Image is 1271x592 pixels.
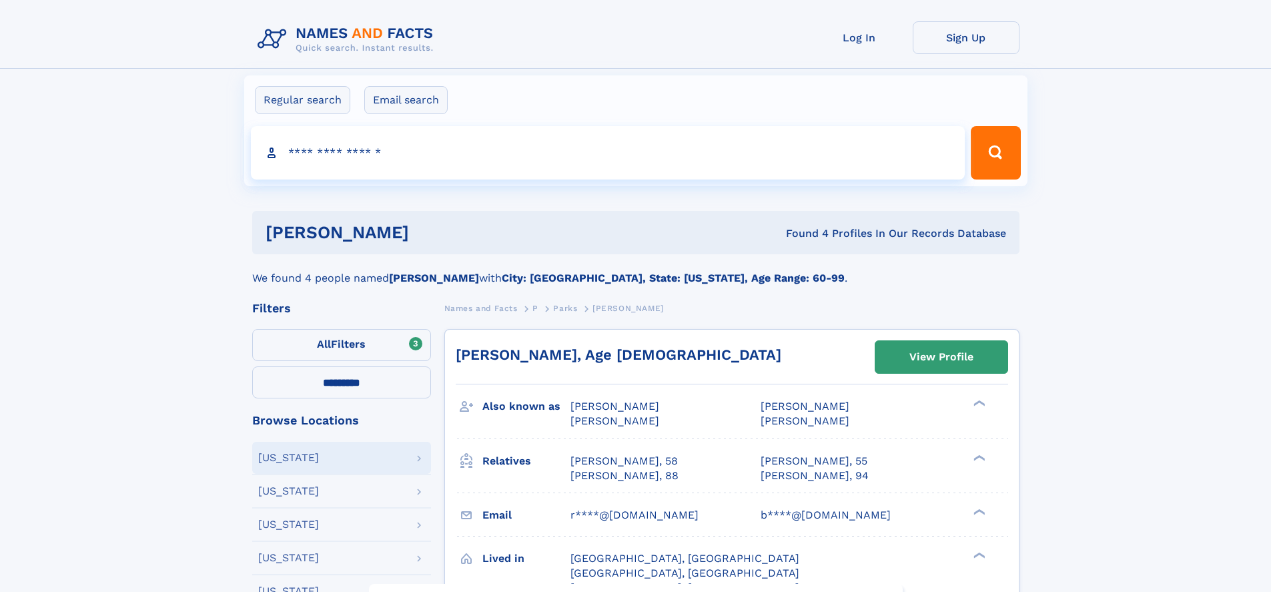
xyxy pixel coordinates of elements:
img: Logo Names and Facts [252,21,444,57]
div: [US_STATE] [258,553,319,563]
h1: [PERSON_NAME] [266,224,598,241]
b: [PERSON_NAME] [389,272,479,284]
span: Parks [553,304,577,313]
h3: Lived in [482,547,570,570]
span: [PERSON_NAME] [761,400,849,412]
label: Email search [364,86,448,114]
div: Filters [252,302,431,314]
div: ❯ [970,551,986,559]
b: City: [GEOGRAPHIC_DATA], State: [US_STATE], Age Range: 60-99 [502,272,845,284]
label: Filters [252,329,431,361]
h3: Email [482,504,570,527]
span: [PERSON_NAME] [570,414,659,427]
div: ❯ [970,507,986,516]
a: P [532,300,538,316]
div: [US_STATE] [258,453,319,463]
h3: Also known as [482,395,570,418]
a: [PERSON_NAME], Age [DEMOGRAPHIC_DATA] [456,346,781,363]
span: P [532,304,538,313]
span: [PERSON_NAME] [761,414,849,427]
div: ❯ [970,453,986,462]
div: ❯ [970,399,986,408]
div: Found 4 Profiles In Our Records Database [597,226,1006,241]
div: We found 4 people named with . [252,254,1019,286]
a: [PERSON_NAME], 88 [570,469,679,483]
label: Regular search [255,86,350,114]
span: [GEOGRAPHIC_DATA], [GEOGRAPHIC_DATA] [570,567,799,579]
div: [US_STATE] [258,486,319,497]
a: [PERSON_NAME], 94 [761,469,869,483]
h3: Relatives [482,450,570,473]
input: search input [251,126,965,180]
button: Search Button [971,126,1020,180]
a: Sign Up [913,21,1019,54]
a: [PERSON_NAME], 55 [761,454,867,469]
div: [US_STATE] [258,519,319,530]
span: All [317,338,331,350]
span: [PERSON_NAME] [570,400,659,412]
a: View Profile [875,341,1007,373]
div: Browse Locations [252,414,431,426]
a: [PERSON_NAME], 58 [570,454,678,469]
div: View Profile [909,342,973,372]
a: Log In [806,21,913,54]
span: [PERSON_NAME] [592,304,664,313]
span: [GEOGRAPHIC_DATA], [GEOGRAPHIC_DATA] [570,552,799,565]
a: Names and Facts [444,300,518,316]
a: Parks [553,300,577,316]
